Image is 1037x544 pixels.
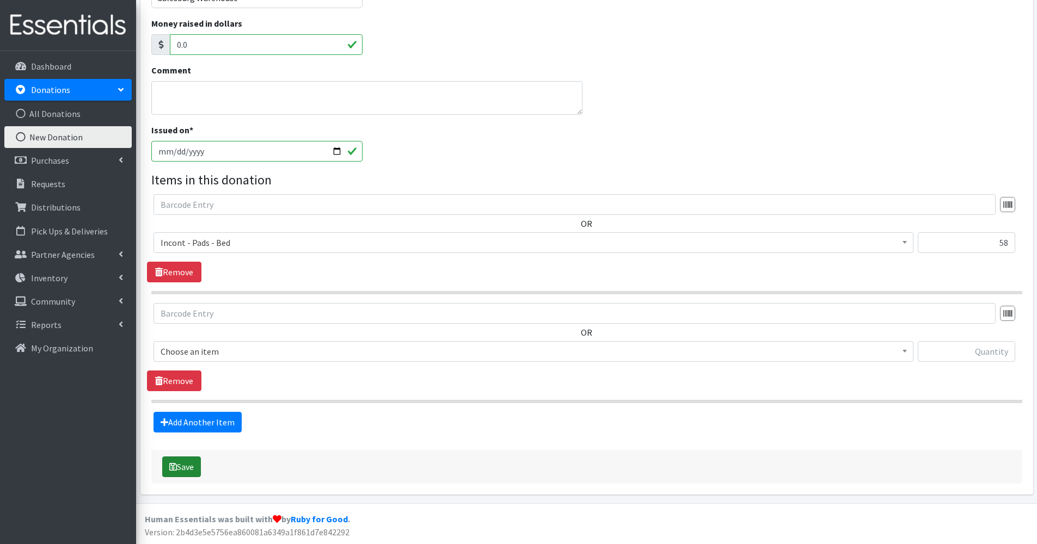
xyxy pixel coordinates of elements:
a: Community [4,290,132,312]
p: Purchases [31,155,69,166]
a: Requests [4,173,132,195]
span: Version: 2b4d3e5e5756ea860081a6349a1f861d7e842292 [145,527,349,537]
input: Quantity [918,341,1015,362]
a: Remove [147,370,201,391]
legend: Items in this donation [151,170,1022,190]
a: My Organization [4,337,132,359]
a: Distributions [4,196,132,218]
strong: Human Essentials was built with by . [145,514,350,524]
label: OR [581,326,592,339]
a: Remove [147,262,201,282]
p: Community [31,296,75,307]
p: Dashboard [31,61,71,72]
p: Inventory [31,273,68,283]
p: Pick Ups & Deliveries [31,226,108,237]
label: Money raised in dollars [151,17,242,30]
span: Choose an item [161,344,906,359]
button: Save [162,456,201,477]
p: My Organization [31,343,93,354]
abbr: required [189,125,193,135]
label: OR [581,217,592,230]
span: Incont - Pads - Bed [161,235,906,250]
a: Inventory [4,267,132,289]
span: Incont - Pads - Bed [154,232,913,253]
p: Donations [31,84,70,95]
p: Reports [31,319,62,330]
label: Issued on [151,123,193,137]
a: Dashboard [4,55,132,77]
p: Partner Agencies [31,249,95,260]
a: Pick Ups & Deliveries [4,220,132,242]
a: Add Another Item [154,412,242,432]
a: Donations [4,79,132,101]
input: Barcode Entry [154,194,996,215]
p: Requests [31,178,65,189]
label: Comment [151,64,191,77]
a: New Donation [4,126,132,148]
a: Ruby for Good [291,514,348,524]
input: Quantity [918,232,1015,253]
a: All Donations [4,103,132,125]
a: Reports [4,314,132,336]
p: Distributions [31,202,81,213]
span: Choose an item [154,341,913,362]
img: HumanEssentials [4,7,132,44]
a: Purchases [4,150,132,171]
input: Barcode Entry [154,303,996,324]
a: Partner Agencies [4,244,132,265]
